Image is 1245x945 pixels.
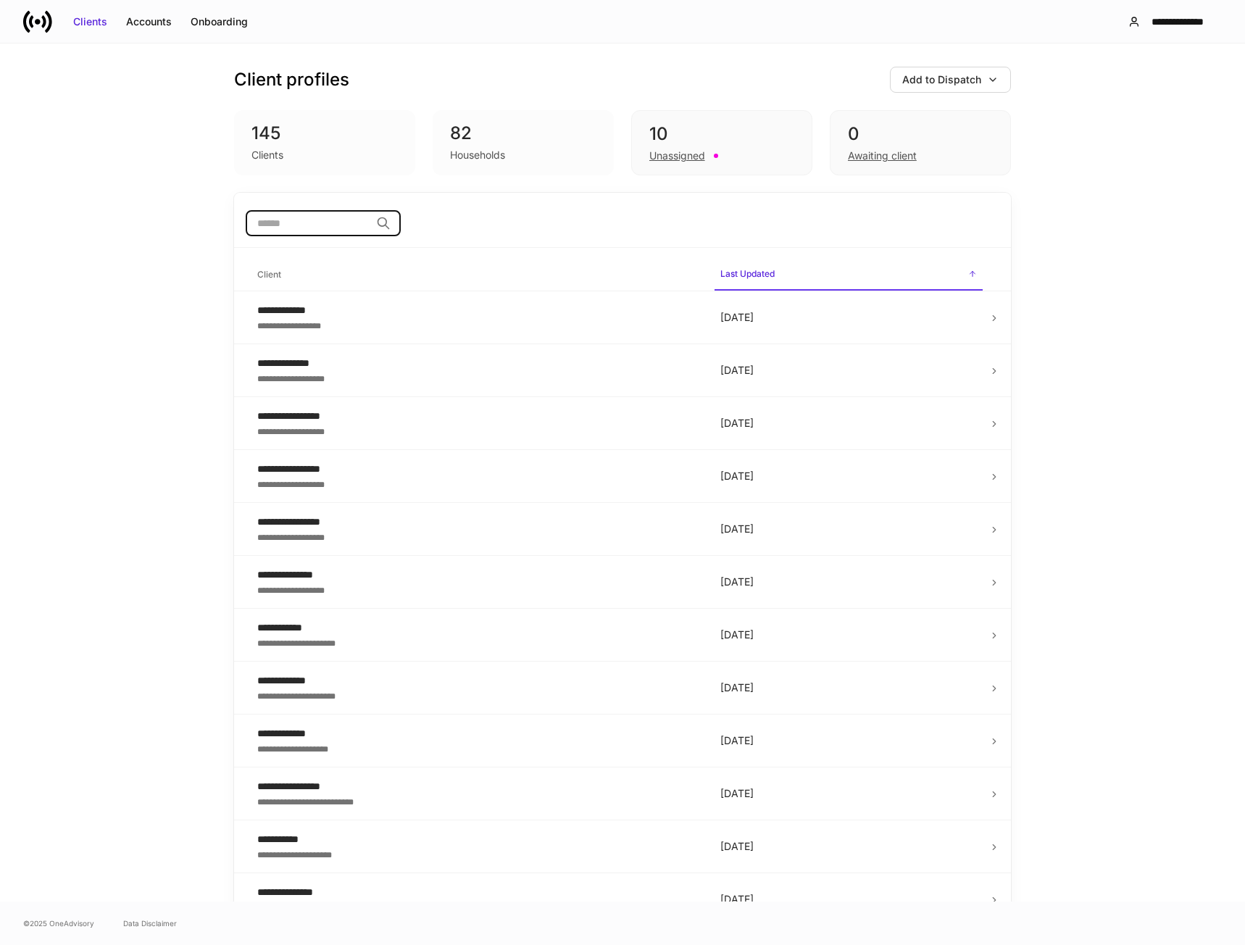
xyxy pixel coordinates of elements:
[720,363,977,378] p: [DATE]
[720,892,977,907] p: [DATE]
[450,148,505,162] div: Households
[720,310,977,325] p: [DATE]
[720,522,977,536] p: [DATE]
[117,10,181,33] button: Accounts
[234,68,349,91] h3: Client profiles
[720,680,977,695] p: [DATE]
[848,122,993,146] div: 0
[720,469,977,483] p: [DATE]
[902,72,981,87] div: Add to Dispatch
[720,839,977,854] p: [DATE]
[720,786,977,801] p: [DATE]
[73,14,107,29] div: Clients
[848,149,917,163] div: Awaiting client
[251,122,398,145] div: 145
[720,733,977,748] p: [DATE]
[649,149,705,163] div: Unassigned
[123,917,177,929] a: Data Disclaimer
[649,122,794,146] div: 10
[64,10,117,33] button: Clients
[720,628,977,642] p: [DATE]
[720,575,977,589] p: [DATE]
[720,267,775,280] h6: Last Updated
[720,416,977,430] p: [DATE]
[830,110,1011,175] div: 0Awaiting client
[251,148,283,162] div: Clients
[715,259,983,291] span: Last Updated
[23,917,94,929] span: © 2025 OneAdvisory
[450,122,596,145] div: 82
[890,67,1011,93] button: Add to Dispatch
[251,260,703,290] span: Client
[126,14,172,29] div: Accounts
[631,110,812,175] div: 10Unassigned
[191,14,248,29] div: Onboarding
[257,267,281,281] h6: Client
[181,10,257,33] button: Onboarding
